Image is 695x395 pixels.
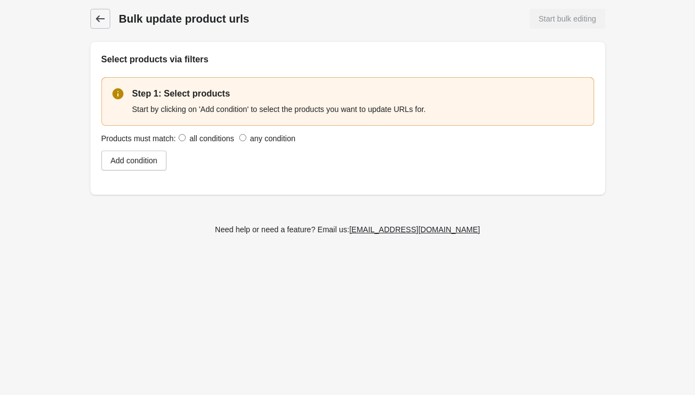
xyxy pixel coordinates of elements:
[101,151,167,170] button: Add condition
[349,225,480,234] div: [EMAIL_ADDRESS][DOMAIN_NAME]
[101,132,594,144] div: Products must match:
[132,87,583,100] p: Step 1: Select products
[190,134,234,143] label: all conditions
[101,53,594,66] h2: Select products via filters
[119,11,381,26] h1: Bulk update product urls
[345,220,484,239] a: [EMAIL_ADDRESS][DOMAIN_NAME]
[132,100,583,116] div: Start by clicking on 'Add condition' to select the products you want to update URLs for.
[111,156,158,165] div: Add condition
[250,134,296,143] label: any condition
[215,223,480,236] div: Need help or need a feature? Email us:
